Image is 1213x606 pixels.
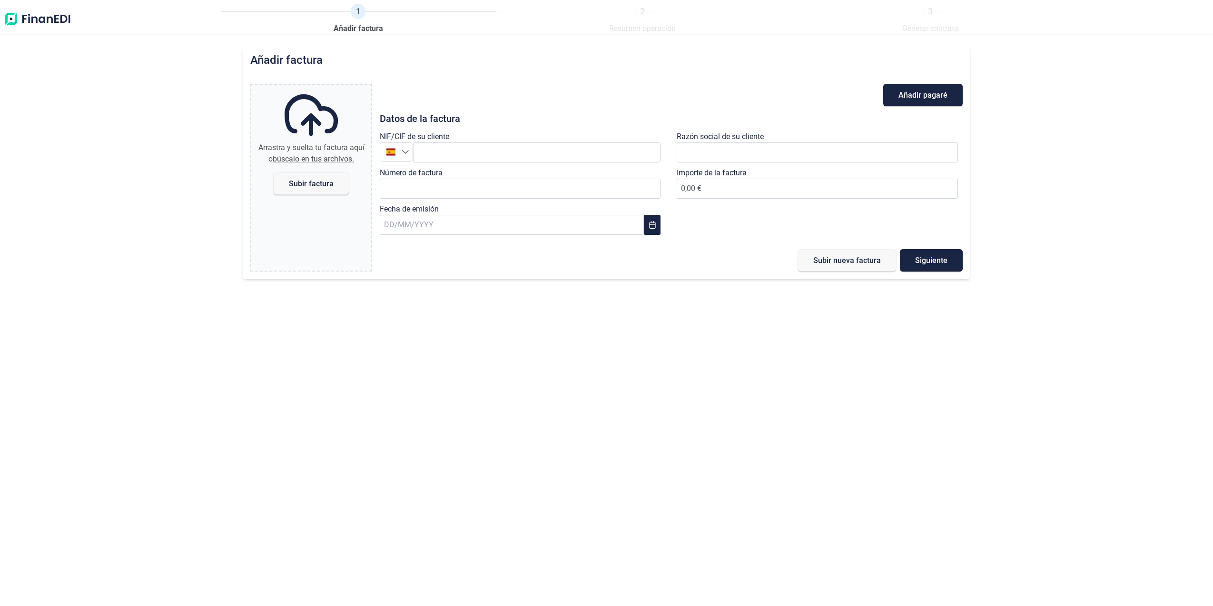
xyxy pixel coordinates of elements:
[798,249,896,272] button: Subir nueva factura
[289,180,334,187] span: Subir factura
[644,215,661,235] button: Choose Date
[380,131,449,142] label: NIF/CIF de su cliente
[386,147,395,156] img: ES
[334,4,383,34] a: 1Añadir factura
[380,215,644,235] input: DD/MM/YYYY
[898,91,947,99] span: Añadir pagaré
[915,257,947,264] span: Siguiente
[900,249,963,272] button: Siguiente
[273,154,354,163] span: búscalo en tus archivos.
[255,142,367,165] div: Arrastra y suelta tu factura aquí o
[4,4,71,34] img: Logo de aplicación
[677,131,764,142] label: Razón social de su cliente
[677,167,747,179] label: Importe de la factura
[402,143,413,161] div: Seleccione un país
[813,257,881,264] span: Subir nueva factura
[380,114,963,123] h3: Datos de la factura
[351,4,366,19] span: 1
[883,84,963,106] button: Añadir pagaré
[334,23,383,34] span: Añadir factura
[250,53,323,67] h2: Añadir factura
[380,203,439,215] label: Fecha de emisión
[380,167,443,179] label: Número de factura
